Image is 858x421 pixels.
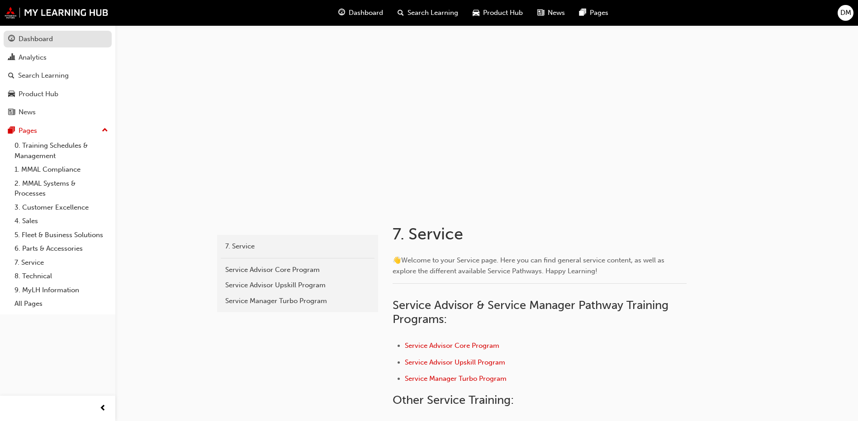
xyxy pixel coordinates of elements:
[4,29,112,122] button: DashboardAnalyticsSearch LearningProduct HubNews
[572,4,616,22] a: pages-iconPages
[11,139,112,163] a: 0. Training Schedules & Management
[840,8,851,18] span: DM
[393,298,672,327] span: Service Advisor & Service Manager Pathway Training Programs:
[11,242,112,256] a: 6. Parts & Accessories
[11,269,112,283] a: 8. Technical
[338,7,345,19] span: guage-icon
[18,70,69,81] div: Search Learning
[838,5,853,21] button: DM
[590,8,608,18] span: Pages
[225,296,370,306] div: Service Manager Turbo Program
[548,8,565,18] span: News
[483,8,523,18] span: Product Hub
[4,86,112,103] a: Product Hub
[390,4,465,22] a: search-iconSearch Learning
[393,256,666,275] span: Welcome to your Service page. Here you can find general service content, as well as explore the d...
[4,49,112,66] a: Analytics
[8,108,15,117] span: news-icon
[221,293,374,309] a: Service Manager Turbo Program
[11,163,112,177] a: 1. MMAL Compliance
[331,4,390,22] a: guage-iconDashboard
[19,126,37,136] div: Pages
[4,31,112,47] a: Dashboard
[19,34,53,44] div: Dashboard
[405,358,505,366] a: Service Advisor Upskill Program
[8,72,14,80] span: search-icon
[5,7,109,19] img: mmal
[11,214,112,228] a: 4. Sales
[405,374,507,383] a: Service Manager Turbo Program
[537,7,544,19] span: news-icon
[11,228,112,242] a: 5. Fleet & Business Solutions
[8,127,15,135] span: pages-icon
[4,122,112,139] button: Pages
[530,4,572,22] a: news-iconNews
[11,283,112,297] a: 9. MyLH Information
[11,201,112,215] a: 3. Customer Excellence
[11,297,112,311] a: All Pages
[225,241,370,252] div: 7. Service
[393,393,514,407] span: Other Service Training:
[19,89,58,99] div: Product Hub
[225,280,370,290] div: Service Advisor Upskill Program
[4,67,112,84] a: Search Learning
[221,262,374,278] a: Service Advisor Core Program
[349,8,383,18] span: Dashboard
[11,256,112,270] a: 7. Service
[102,125,108,136] span: up-icon
[4,104,112,121] a: News
[221,277,374,293] a: Service Advisor Upskill Program
[19,107,36,117] div: News
[465,4,530,22] a: car-iconProduct Hub
[398,7,404,19] span: search-icon
[579,7,586,19] span: pages-icon
[405,341,499,350] a: Service Advisor Core Program
[8,90,15,98] span: car-icon
[473,7,479,19] span: car-icon
[393,224,689,244] h1: 7. Service
[19,52,47,63] div: Analytics
[408,8,458,18] span: Search Learning
[393,256,401,264] span: 👋
[8,35,15,43] span: guage-icon
[221,239,374,254] a: 7. Service
[11,177,112,201] a: 2. MMAL Systems & Processes
[8,54,15,62] span: chart-icon
[100,403,106,414] span: prev-icon
[225,265,370,275] div: Service Advisor Core Program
